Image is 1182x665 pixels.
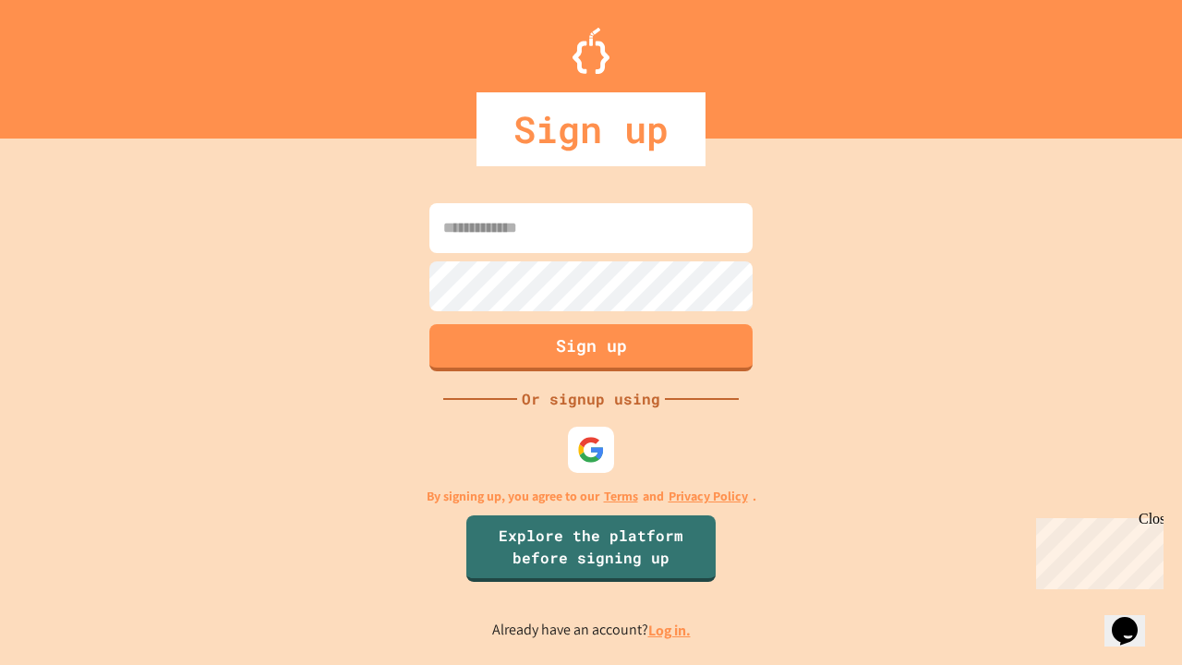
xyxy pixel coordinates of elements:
[1104,591,1164,647] iframe: chat widget
[669,487,748,506] a: Privacy Policy
[577,436,605,464] img: google-icon.svg
[573,28,609,74] img: Logo.svg
[7,7,127,117] div: Chat with us now!Close
[648,621,691,640] a: Log in.
[429,324,753,371] button: Sign up
[427,487,756,506] p: By signing up, you agree to our and .
[604,487,638,506] a: Terms
[492,619,691,642] p: Already have an account?
[466,515,716,582] a: Explore the platform before signing up
[517,388,665,410] div: Or signup using
[1029,511,1164,589] iframe: chat widget
[476,92,706,166] div: Sign up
